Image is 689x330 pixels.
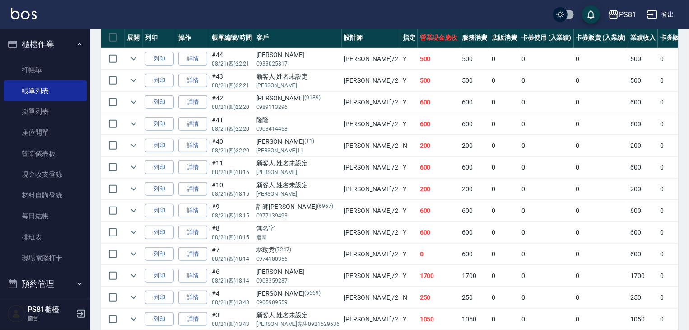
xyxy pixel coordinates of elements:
[209,179,254,200] td: #10
[212,168,252,176] p: 08/21 (四) 18:16
[628,92,658,113] td: 600
[489,222,519,243] td: 0
[460,135,490,156] td: 200
[256,50,340,60] div: [PERSON_NAME]
[418,222,460,243] td: 600
[4,80,87,101] a: 帳單列表
[519,48,574,70] td: 0
[256,212,340,220] p: 0977139493
[178,226,207,240] a: 詳情
[304,94,321,103] p: (9189)
[256,103,340,111] p: 0989113296
[4,296,87,319] button: 報表及分析
[145,182,174,196] button: 列印
[145,226,174,240] button: 列印
[275,245,292,255] p: (7247)
[460,92,490,113] td: 600
[628,222,658,243] td: 600
[519,222,574,243] td: 0
[209,70,254,91] td: #43
[489,179,519,200] td: 0
[256,245,340,255] div: 林玟秀
[418,48,460,70] td: 500
[256,81,340,90] p: [PERSON_NAME]
[400,244,418,265] td: Y
[176,27,209,48] th: 操作
[574,135,628,156] td: 0
[212,190,252,198] p: 08/21 (四) 18:15
[400,92,418,113] td: Y
[209,157,254,178] td: #11
[317,202,333,212] p: (6967)
[628,70,658,91] td: 500
[212,212,252,220] p: 08/21 (四) 18:15
[127,204,140,217] button: expand row
[418,309,460,330] td: 1050
[342,27,400,48] th: 設計師
[489,48,519,70] td: 0
[418,265,460,287] td: 1700
[574,70,628,91] td: 0
[342,309,400,330] td: [PERSON_NAME] /2
[256,298,340,306] p: 0905909559
[4,227,87,248] a: 排班表
[460,309,490,330] td: 1050
[342,157,400,178] td: [PERSON_NAME] /2
[178,52,207,66] a: 詳情
[460,27,490,48] th: 服務消費
[178,74,207,88] a: 詳情
[574,265,628,287] td: 0
[342,222,400,243] td: [PERSON_NAME] /2
[418,157,460,178] td: 600
[519,92,574,113] td: 0
[256,146,340,155] p: [PERSON_NAME]11
[212,146,252,155] p: 08/21 (四) 22:20
[209,48,254,70] td: #44
[256,115,340,125] div: 隆隆
[628,179,658,200] td: 200
[145,204,174,218] button: 列印
[460,265,490,287] td: 1700
[125,27,143,48] th: 展開
[342,287,400,308] td: [PERSON_NAME] /2
[178,247,207,261] a: 詳情
[519,287,574,308] td: 0
[400,287,418,308] td: N
[418,244,460,265] td: 0
[643,6,678,23] button: 登出
[11,8,37,19] img: Logo
[400,179,418,200] td: Y
[619,9,636,20] div: PS81
[145,291,174,305] button: 列印
[127,182,140,196] button: expand row
[489,244,519,265] td: 0
[519,309,574,330] td: 0
[628,200,658,222] td: 600
[400,222,418,243] td: Y
[342,244,400,265] td: [PERSON_NAME] /2
[4,248,87,269] a: 現場電腦打卡
[460,113,490,135] td: 600
[582,5,600,24] button: save
[178,117,207,131] a: 詳情
[574,222,628,243] td: 0
[304,137,314,146] p: (11)
[4,122,87,143] a: 座位開單
[256,137,340,146] div: [PERSON_NAME]
[342,113,400,135] td: [PERSON_NAME] /2
[127,95,140,109] button: expand row
[212,233,252,241] p: 08/21 (四) 18:15
[256,255,340,263] p: 0974100356
[489,70,519,91] td: 0
[628,48,658,70] td: 500
[127,291,140,304] button: expand row
[178,160,207,174] a: 詳情
[178,182,207,196] a: 詳情
[460,244,490,265] td: 600
[418,92,460,113] td: 600
[574,179,628,200] td: 0
[460,157,490,178] td: 600
[256,168,340,176] p: [PERSON_NAME]
[460,70,490,91] td: 500
[400,27,418,48] th: 指定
